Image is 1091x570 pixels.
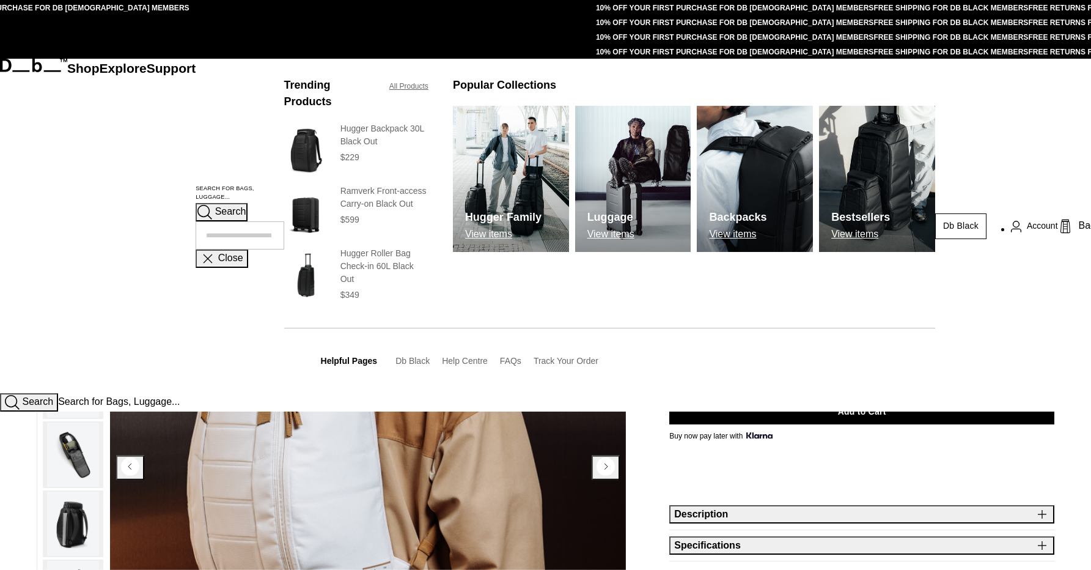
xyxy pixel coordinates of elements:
[340,185,428,210] h3: Ramverk Front-access Carry-on Black Out
[47,423,99,487] img: Hugger Backpack 30L Oatmilk
[819,106,935,252] img: Db
[453,106,569,252] a: Db Hugger Family View items
[873,18,1028,27] a: FREE SHIPPING FOR DB BLACK MEMBERS
[465,229,542,240] p: View items
[284,77,377,110] h3: Trending Products
[669,505,1054,524] button: Description
[746,432,773,439] img: {"height" => 20, "alt" => "Klarna"}
[340,247,428,286] h3: Hugger Roller Bag Check-in 60L Black Out
[669,399,1054,424] button: Add to Cart
[831,209,890,226] h3: Bestsellers
[575,106,691,252] img: Db
[147,61,196,75] a: Support
[340,152,359,162] span: $229
[284,122,428,179] a: Hugger Backpack 30L Black Out Hugger Backpack 30L Black Out $229
[831,229,890,240] p: View items
[284,122,328,179] img: Hugger Backpack 30L Black Out
[218,253,243,263] span: Close
[873,4,1028,12] a: FREE SHIPPING FOR DB BLACK MEMBERS
[116,455,144,479] button: Previous slide
[43,421,103,488] button: Hugger Backpack 30L Oatmilk
[67,59,196,393] nav: Main Navigation
[709,229,766,240] p: View items
[873,48,1028,56] a: FREE SHIPPING FOR DB BLACK MEMBERS
[575,106,691,252] a: Db Luggage View items
[669,431,773,442] span: Buy now pay later with
[43,490,103,557] button: Hugger Backpack 30L Oatmilk
[100,61,147,75] a: Explore
[340,290,359,300] span: $349
[596,18,873,27] a: 10% OFF YOUR FIRST PURCHASE FOR DB [DEMOGRAPHIC_DATA] MEMBERS
[67,61,100,75] a: Shop
[453,77,556,94] h3: Popular Collections
[215,206,246,217] span: Search
[284,185,428,241] a: Ramverk Front-access Carry-on Black Out Ramverk Front-access Carry-on Black Out $599
[389,81,428,92] a: All Products
[697,106,813,252] img: Db
[592,455,620,479] button: Next slide
[669,536,1054,555] button: Specifications
[587,209,634,226] h3: Luggage
[596,4,873,12] a: 10% OFF YOUR FIRST PURCHASE FOR DB [DEMOGRAPHIC_DATA] MEMBERS
[395,356,430,366] a: Db Black
[596,48,873,56] a: 10% OFF YOUR FIRST PURCHASE FOR DB [DEMOGRAPHIC_DATA] MEMBERS
[1011,219,1058,234] a: Account
[587,229,634,240] p: View items
[935,213,986,239] a: Db Black
[47,492,99,556] img: Hugger Backpack 30L Oatmilk
[697,106,813,252] a: Db Backpacks View items
[22,397,53,407] span: Search
[340,122,428,148] h3: Hugger Backpack 30L Black Out
[596,33,873,42] a: 10% OFF YOUR FIRST PURCHASE FOR DB [DEMOGRAPHIC_DATA] MEMBERS
[284,247,328,303] img: Hugger Roller Bag Check-in 60L Black Out
[1027,220,1058,232] span: Account
[196,203,248,221] button: Search
[819,106,935,252] a: Db Bestsellers View items
[196,250,248,268] button: Close
[321,355,378,368] h3: Helpful Pages
[196,185,284,202] label: Search for Bags, Luggage...
[709,209,766,226] h3: Backpacks
[500,356,521,366] a: FAQs
[873,33,1028,42] a: FREE SHIPPING FOR DB BLACK MEMBERS
[284,247,428,303] a: Hugger Roller Bag Check-in 60L Black Out Hugger Roller Bag Check-in 60L Black Out $349
[465,209,542,226] h3: Hugger Family
[453,106,569,252] img: Db
[340,215,359,224] span: $599
[534,356,598,366] a: Track Your Order
[284,185,328,241] img: Ramverk Front-access Carry-on Black Out
[442,356,488,366] a: Help Centre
